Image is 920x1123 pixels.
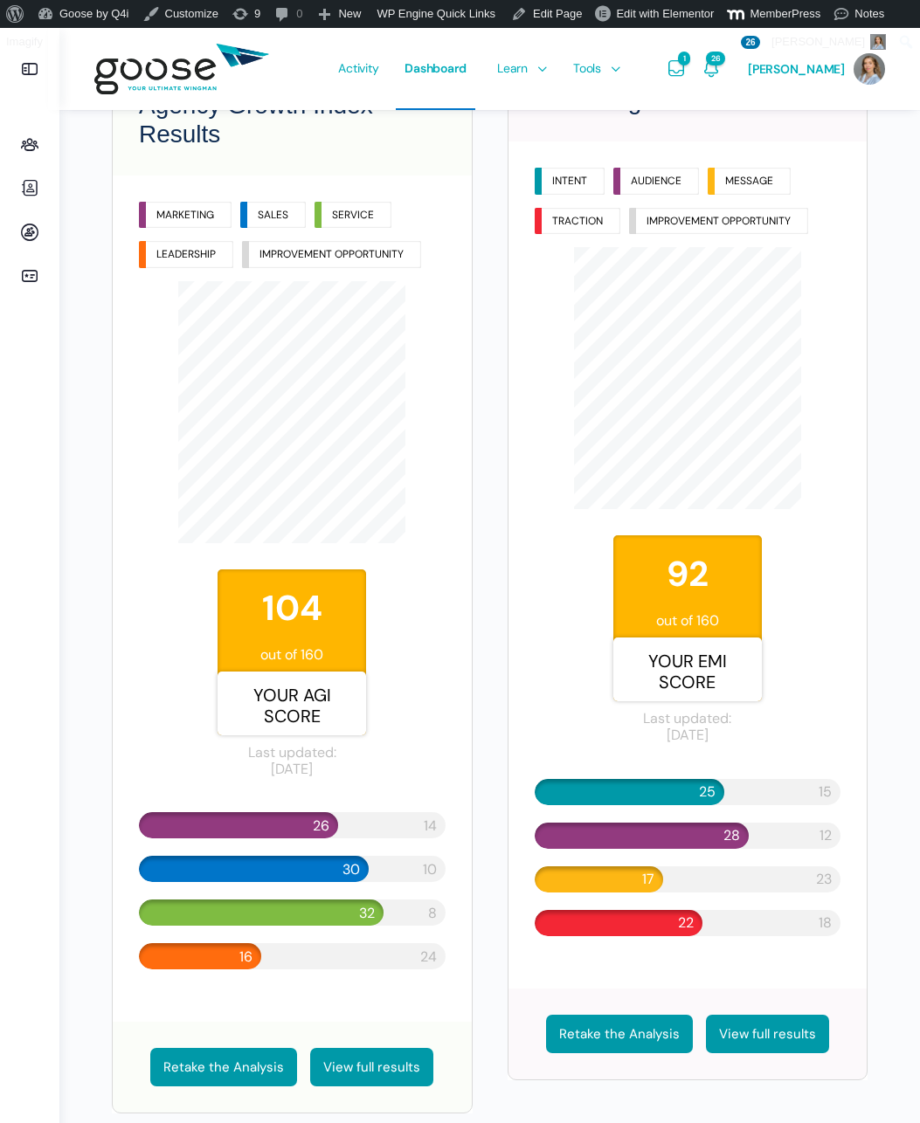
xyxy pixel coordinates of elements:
span: [PERSON_NAME] [771,28,886,56]
p: SALES [258,209,288,221]
span: Last updated: [DATE] [218,744,366,777]
div: 25 [535,779,724,805]
span: Activity [338,27,378,109]
a: Retake the Analysis [546,1015,693,1053]
p: AUDIENCE [631,175,681,187]
p: MARKETING [156,209,214,221]
strong: 92 [626,553,749,595]
span: out of 160 [231,587,353,663]
div: 28 [535,823,749,849]
p: MESSAGE [725,175,773,187]
div: 10 [139,856,446,882]
span: [PERSON_NAME] [748,61,845,77]
div: 17 [535,866,663,892]
div: 24 [139,943,446,969]
p: SERVICE [332,209,374,221]
span: out of 160 [626,553,749,629]
span: Your EMI Score [613,637,762,701]
a: Dashboard [396,28,475,110]
div: 30 [139,856,369,882]
a: View full results [706,1015,829,1053]
p: INTENT [552,175,587,187]
a: Notifications [701,28,722,110]
a: Activity [329,28,387,110]
div: 16 [139,943,261,969]
span: Learn [497,27,528,109]
span: 26 [741,36,759,49]
a: Learn [488,28,551,110]
div: 22 [535,910,703,936]
a: [PERSON_NAME] [748,28,885,110]
p: LEADERSHIP [156,248,216,260]
div: 32 [139,899,384,926]
div: 23 [535,866,841,892]
span: Dashboard [405,27,467,109]
span: Tools [573,27,601,109]
div: 18 [535,910,841,936]
span: Edit with Elementor [616,7,714,20]
div: 12 [535,823,841,849]
p: TRACTION [552,215,603,227]
a: Tools [564,28,625,110]
span: 1 [678,52,690,65]
p: IMPROVEMENT OPPORTUNITY [259,248,404,260]
a: Retake the Analysis [150,1048,297,1086]
iframe: Chat Widget [833,1039,920,1123]
a: View full results [310,1048,433,1086]
span: 26 [706,52,725,65]
p: IMPROVEMENT OPPORTUNITY [647,215,791,227]
div: 26 [139,812,338,838]
div: 15 [535,779,841,805]
span: Last updated: [DATE] [613,710,762,743]
a: Messages [666,28,687,110]
div: 8 [139,899,446,926]
strong: 104 [231,587,353,629]
div: 14 [139,812,446,838]
span: Your AGI Score [218,672,366,735]
h3: Agency Growth Index Results [95,65,489,176]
